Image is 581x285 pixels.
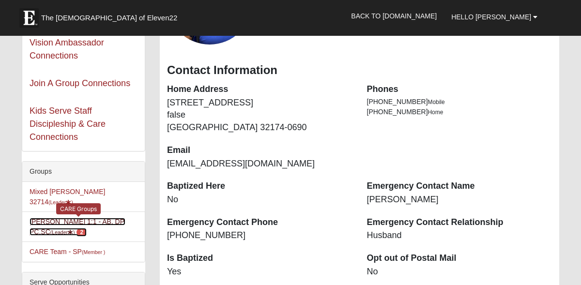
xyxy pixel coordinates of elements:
dt: Opt out of Postal Mail [367,252,552,265]
span: Home [428,109,443,116]
dt: Emergency Contact Name [367,180,552,193]
span: The [DEMOGRAPHIC_DATA] of Eleven22 [41,13,177,23]
a: Mixed [PERSON_NAME] 32714(Leader) [30,188,105,206]
img: Eleven22 logo [19,8,39,28]
li: [PHONE_NUMBER] [367,97,552,107]
dd: [PERSON_NAME] [367,194,552,206]
a: [PERSON_NAME] 1:1 - AB, DP, PC,SC(Leader) 2 [30,218,125,236]
a: Hello [PERSON_NAME] [444,5,545,29]
dd: No [367,266,552,278]
a: Vision Ambassador Connections [30,38,104,60]
span: Mobile [428,99,445,105]
small: (Leader ) [48,199,73,205]
dt: Emergency Contact Phone [167,216,352,229]
dt: Emergency Contact Relationship [367,216,552,229]
div: CARE Groups [56,203,101,214]
small: (Leader ) [50,229,75,235]
dt: Baptized Here [167,180,352,193]
dd: No [167,194,352,206]
li: [PHONE_NUMBER] [367,107,552,117]
h3: Contact Information [167,63,552,77]
dd: [PHONE_NUMBER] [167,229,352,242]
span: number of pending members [76,228,87,237]
dd: [STREET_ADDRESS] false [GEOGRAPHIC_DATA] 32174-0690 [167,97,352,134]
a: Back to [DOMAIN_NAME] [344,4,444,28]
div: Groups [22,162,145,182]
a: CARE Team - SP(Member ) [30,248,105,255]
a: The [DEMOGRAPHIC_DATA] of Eleven22 [15,3,208,28]
small: (Member ) [82,249,105,255]
a: Join A Group Connections [30,78,130,88]
dd: Yes [167,266,352,278]
dd: Husband [367,229,552,242]
dt: Is Baptized [167,252,352,265]
dt: Email [167,144,352,157]
dt: Phones [367,83,552,96]
a: Kids Serve Staff Discipleship & Care Connections [30,106,106,142]
dd: [EMAIL_ADDRESS][DOMAIN_NAME] [167,158,352,170]
dt: Home Address [167,83,352,96]
span: Hello [PERSON_NAME] [451,13,531,21]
